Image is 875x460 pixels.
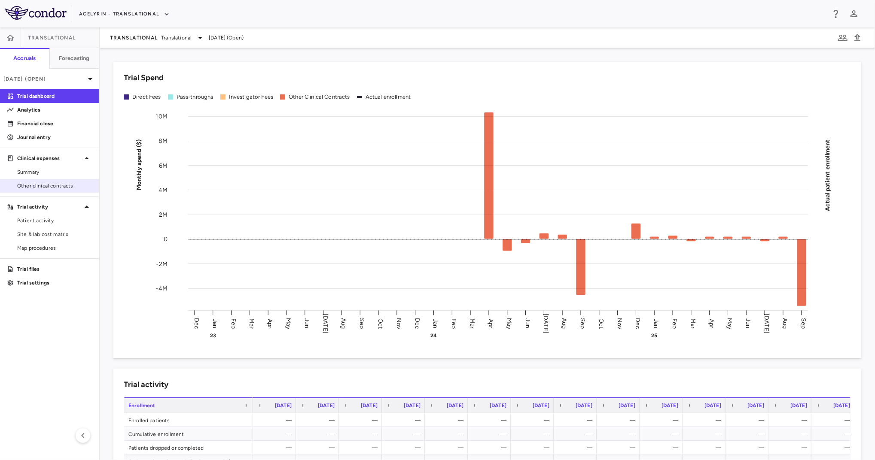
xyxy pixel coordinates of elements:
[414,318,421,329] text: Dec
[733,413,764,427] div: —
[533,402,549,409] span: [DATE]
[347,441,378,454] div: —
[110,34,158,41] span: Translational
[476,441,506,454] div: —
[17,106,92,114] p: Analytics
[347,427,378,441] div: —
[156,285,168,292] tspan: -4M
[790,402,807,409] span: [DATE]
[322,314,329,333] text: [DATE]
[781,318,789,329] text: Aug
[124,413,253,427] div: Enrolled patients
[17,168,92,176] span: Summary
[704,402,721,409] span: [DATE]
[518,413,549,427] div: —
[156,260,168,267] tspan: -2M
[824,139,831,211] tspan: Actual patient enrollment
[561,413,592,427] div: —
[248,318,255,328] text: Mar
[404,402,421,409] span: [DATE]
[579,318,586,329] text: Sep
[662,402,678,409] span: [DATE]
[318,402,335,409] span: [DATE]
[229,93,274,101] div: Investigator Fees
[747,402,764,409] span: [DATE]
[708,318,715,328] text: Apr
[469,318,476,328] text: Mar
[561,318,568,329] text: Aug
[604,413,635,427] div: —
[211,318,219,328] text: Jan
[616,318,623,329] text: Nov
[604,441,635,454] div: —
[193,318,200,329] text: Dec
[745,318,752,328] text: Jun
[819,441,850,454] div: —
[671,318,678,328] text: Feb
[340,318,348,329] text: Aug
[490,402,506,409] span: [DATE]
[17,279,92,287] p: Trial settings
[776,441,807,454] div: —
[634,318,642,329] text: Dec
[543,314,550,333] text: [DATE]
[159,162,168,169] tspan: 6M
[476,413,506,427] div: —
[833,402,850,409] span: [DATE]
[576,402,592,409] span: [DATE]
[209,34,244,42] span: [DATE] (Open)
[361,402,378,409] span: [DATE]
[395,318,402,329] text: Nov
[159,137,168,145] tspan: 8M
[261,427,292,441] div: —
[17,120,92,127] p: Financial close
[518,441,549,454] div: —
[303,318,311,328] text: Jun
[647,441,678,454] div: —
[261,441,292,454] div: —
[433,413,463,427] div: —
[647,427,678,441] div: —
[177,93,213,101] div: Pass-throughs
[476,427,506,441] div: —
[598,318,605,328] text: Oct
[690,413,721,427] div: —
[79,7,170,21] button: Acelyrin - Translational
[432,318,439,328] text: Jan
[690,441,721,454] div: —
[763,314,770,333] text: [DATE]
[128,402,155,409] span: Enrollment
[776,413,807,427] div: —
[132,93,161,101] div: Direct Fees
[289,93,350,101] div: Other Clinical Contracts
[726,318,734,329] text: May
[619,402,635,409] span: [DATE]
[430,333,437,339] text: 24
[819,427,850,441] div: —
[690,427,721,441] div: —
[304,413,335,427] div: —
[230,318,237,328] text: Feb
[124,72,164,84] h6: Trial Spend
[159,186,168,194] tspan: 4M
[447,402,463,409] span: [DATE]
[17,182,92,190] span: Other clinical contracts
[819,413,850,427] div: —
[377,318,384,328] text: Oct
[689,318,697,328] text: Mar
[561,427,592,441] div: —
[347,413,378,427] div: —
[776,427,807,441] div: —
[28,34,76,41] span: Translational
[651,333,657,339] text: 25
[17,265,92,273] p: Trial files
[604,427,635,441] div: —
[390,413,421,427] div: —
[647,413,678,427] div: —
[304,427,335,441] div: —
[156,113,168,120] tspan: 10M
[164,236,168,243] tspan: 0
[653,318,660,328] text: Jan
[275,402,292,409] span: [DATE]
[261,413,292,427] div: —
